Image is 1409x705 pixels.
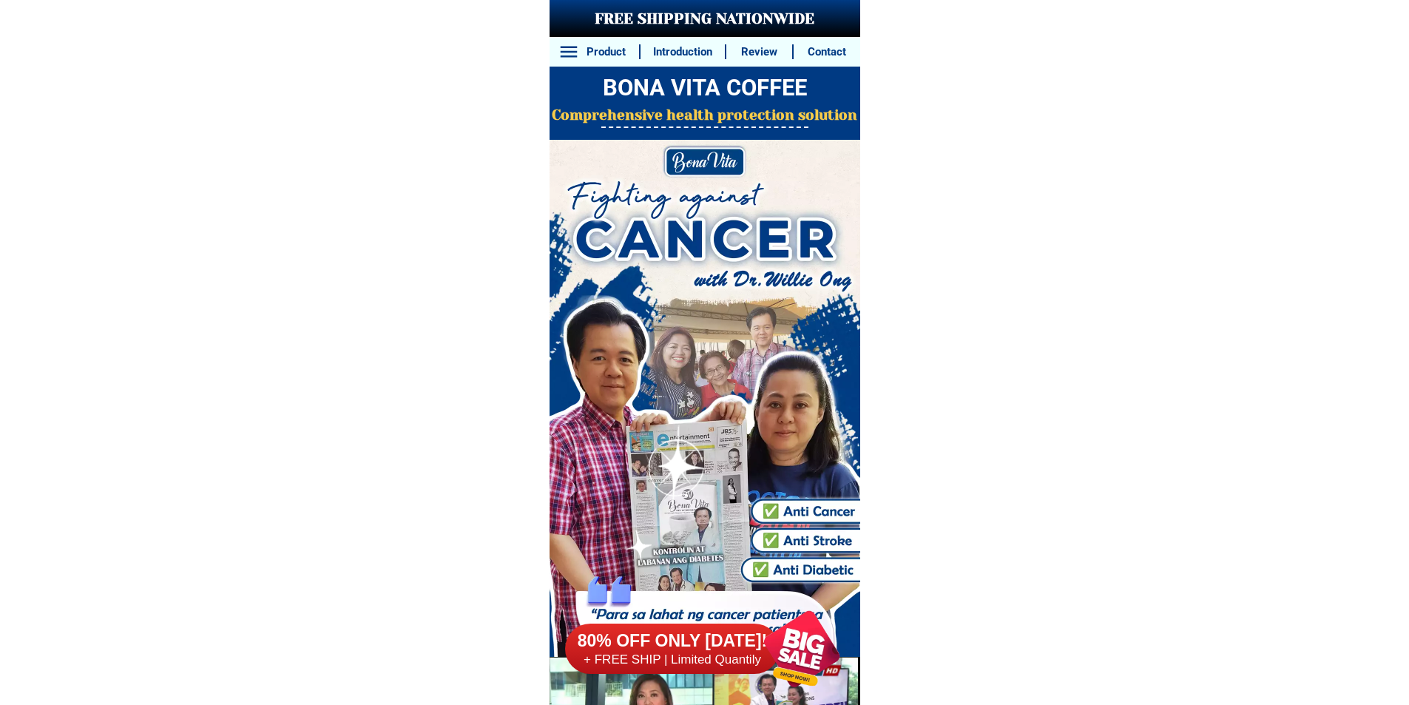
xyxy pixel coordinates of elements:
h6: + FREE SHIP | Limited Quantily [564,652,780,668]
h2: Comprehensive health protection solution [550,105,860,127]
h6: Product [581,44,631,61]
h6: Contact [802,44,852,61]
h3: FREE SHIPPING NATIONWIDE [550,8,860,30]
h6: Review [734,44,785,61]
h2: BONA VITA COFFEE [550,71,860,106]
h6: 80% OFF ONLY [DATE]! [564,630,780,652]
h6: Introduction [648,44,717,61]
